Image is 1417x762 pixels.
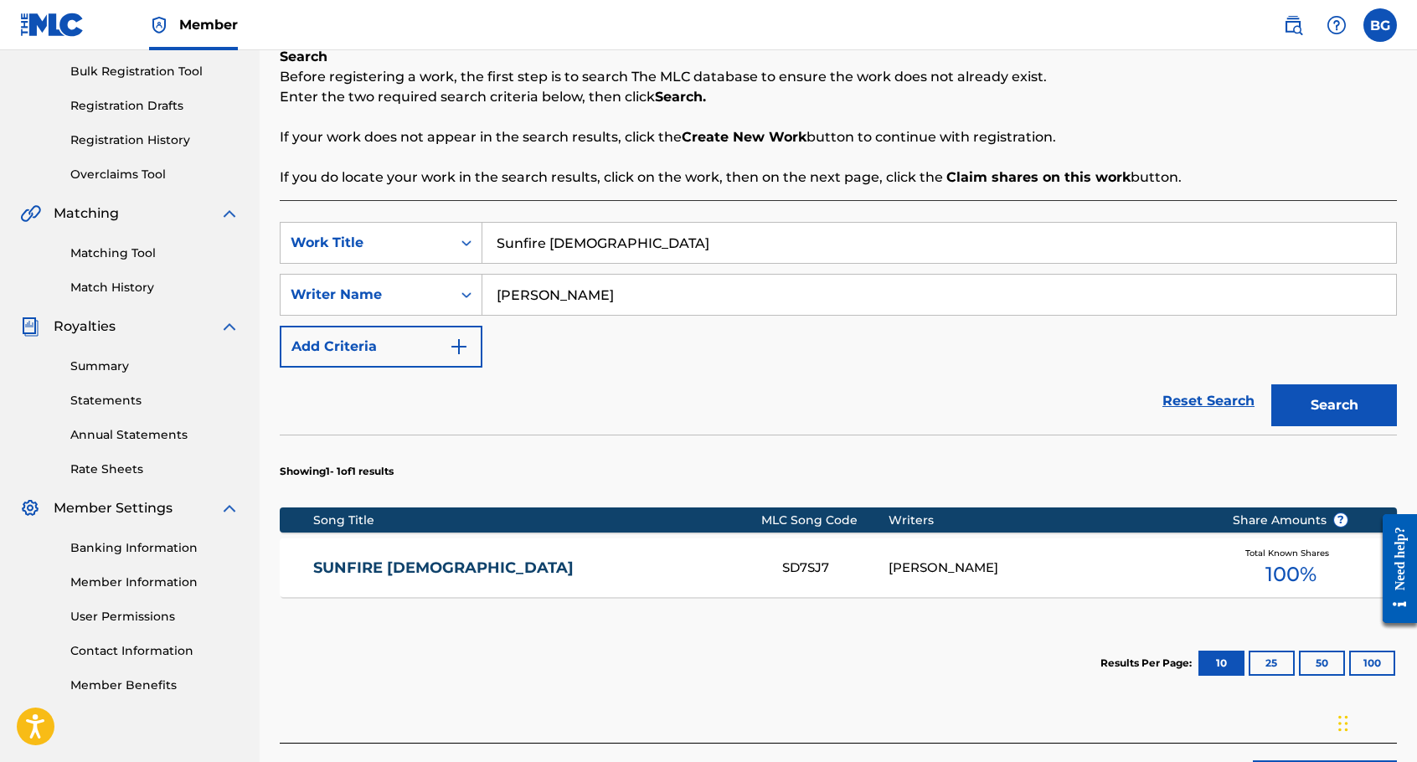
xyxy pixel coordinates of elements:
[313,512,761,529] div: Song Title
[280,326,482,368] button: Add Criteria
[219,203,240,224] img: expand
[179,15,238,34] span: Member
[1271,384,1397,426] button: Search
[70,131,240,149] a: Registration History
[449,337,469,357] img: 9d2ae6d4665cec9f34b9.svg
[889,559,1207,578] div: [PERSON_NAME]
[70,574,240,591] a: Member Information
[1349,651,1395,676] button: 100
[946,169,1131,185] strong: Claim shares on this work
[149,15,169,35] img: Top Rightsholder
[1320,8,1353,42] div: Help
[70,539,240,557] a: Banking Information
[291,233,441,253] div: Work Title
[20,203,41,224] img: Matching
[20,317,40,337] img: Royalties
[219,498,240,518] img: expand
[70,677,240,694] a: Member Benefits
[1363,8,1397,42] div: User Menu
[70,358,240,375] a: Summary
[280,222,1397,435] form: Search Form
[20,13,85,37] img: MLC Logo
[70,63,240,80] a: Bulk Registration Tool
[1276,8,1310,42] a: Public Search
[70,426,240,444] a: Annual Statements
[54,203,119,224] span: Matching
[1334,513,1347,527] span: ?
[280,464,394,479] p: Showing 1 - 1 of 1 results
[313,559,760,578] a: SUNFIRE [DEMOGRAPHIC_DATA]
[291,285,441,305] div: Writer Name
[280,167,1397,188] p: If you do locate your work in the search results, click on the work, then on the next page, click...
[1299,651,1345,676] button: 50
[1154,383,1263,420] a: Reset Search
[1198,651,1244,676] button: 10
[1283,15,1303,35] img: search
[1265,559,1317,590] span: 100 %
[54,317,116,337] span: Royalties
[70,608,240,626] a: User Permissions
[889,512,1207,529] div: Writers
[219,317,240,337] img: expand
[1370,502,1417,636] iframe: Resource Center
[70,166,240,183] a: Overclaims Tool
[70,279,240,296] a: Match History
[1100,656,1196,671] p: Results Per Page:
[1327,15,1347,35] img: help
[682,129,806,145] strong: Create New Work
[1338,698,1348,749] div: Drag
[280,67,1397,87] p: Before registering a work, the first step is to search The MLC database to ensure the work does n...
[1245,547,1336,559] span: Total Known Shares
[280,87,1397,107] p: Enter the two required search criteria below, then click
[655,89,706,105] strong: Search.
[70,642,240,660] a: Contact Information
[70,461,240,478] a: Rate Sheets
[20,498,40,518] img: Member Settings
[280,127,1397,147] p: If your work does not appear in the search results, click the button to continue with registration.
[782,559,889,578] div: SD7SJ7
[1233,512,1348,529] span: Share Amounts
[70,392,240,409] a: Statements
[70,97,240,115] a: Registration Drafts
[1333,682,1417,762] iframe: Chat Widget
[1249,651,1295,676] button: 25
[54,498,173,518] span: Member Settings
[280,49,327,64] b: Search
[70,245,240,262] a: Matching Tool
[761,512,889,529] div: MLC Song Code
